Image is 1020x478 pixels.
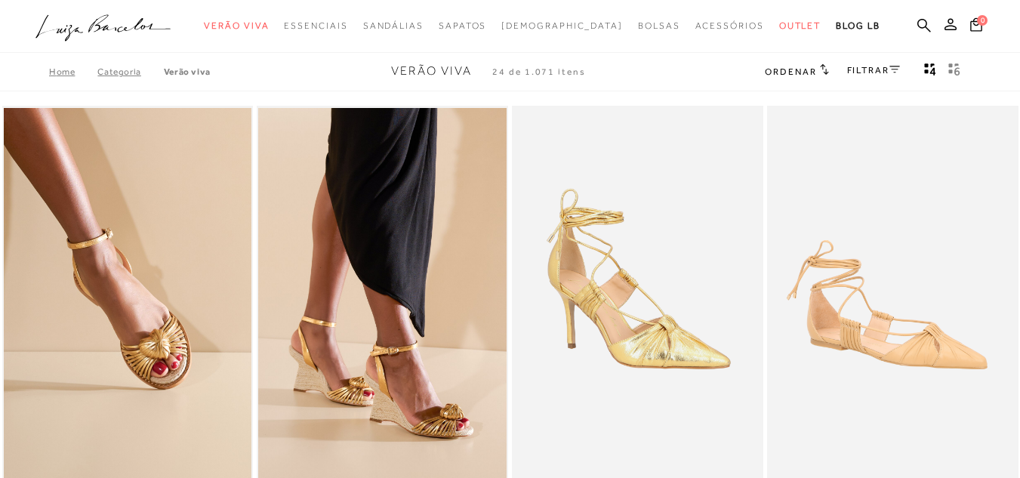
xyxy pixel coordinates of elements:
span: [DEMOGRAPHIC_DATA] [501,20,623,31]
a: noSubCategoriesText [779,12,821,40]
a: Verão Viva [164,66,211,77]
span: Sandálias [363,20,424,31]
a: Categoria [97,66,163,77]
a: noSubCategoriesText [363,12,424,40]
a: noSubCategoriesText [695,12,764,40]
span: BLOG LB [836,20,880,31]
a: noSubCategoriesText [204,12,269,40]
span: Outlet [779,20,821,31]
a: BLOG LB [836,12,880,40]
button: 0 [966,17,987,37]
span: 24 de 1.071 itens [492,66,586,77]
a: noSubCategoriesText [284,12,347,40]
a: noSubCategoriesText [638,12,680,40]
button: gridText6Desc [944,62,965,82]
span: Sapatos [439,20,486,31]
a: noSubCategoriesText [439,12,486,40]
span: Essenciais [284,20,347,31]
span: Bolsas [638,20,680,31]
span: Acessórios [695,20,764,31]
a: FILTRAR [847,65,900,76]
span: 0 [977,15,988,26]
button: Mostrar 4 produtos por linha [920,62,941,82]
span: Verão Viva [391,64,472,78]
span: Verão Viva [204,20,269,31]
a: noSubCategoriesText [501,12,623,40]
a: Home [49,66,97,77]
span: Ordenar [765,66,816,77]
